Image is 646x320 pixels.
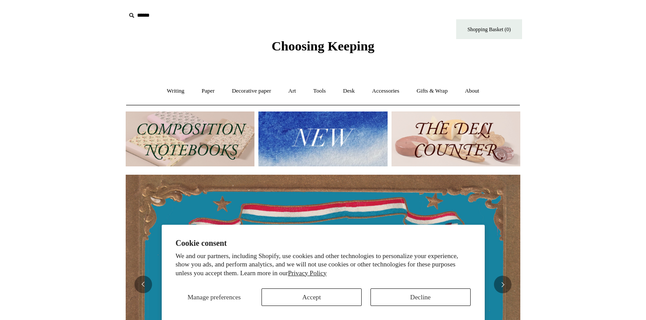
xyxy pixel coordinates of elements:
img: 202302 Composition ledgers.jpg__PID:69722ee6-fa44-49dd-a067-31375e5d54ec [126,111,254,166]
button: Next [494,276,512,293]
a: Shopping Basket (0) [456,19,522,39]
p: We and our partners, including Shopify, use cookies and other technologies to personalize your ex... [176,252,471,278]
a: Gifts & Wrap [409,79,456,103]
img: The Deli Counter [392,111,520,166]
span: Manage preferences [188,294,241,301]
img: New.jpg__PID:f73bdf93-380a-4a35-bcfe-7823039498e1 [258,111,387,166]
a: Choosing Keeping [272,46,374,52]
span: Choosing Keeping [272,39,374,53]
button: Accept [261,288,362,306]
a: Writing [159,79,192,103]
button: Manage preferences [175,288,253,306]
button: Decline [370,288,471,306]
button: Previous [134,276,152,293]
a: Desk [335,79,363,103]
a: Paper [194,79,223,103]
a: Privacy Policy [288,270,327,277]
a: Decorative paper [224,79,279,103]
a: Accessories [364,79,407,103]
h2: Cookie consent [176,239,471,248]
a: Tools [305,79,334,103]
a: Art [280,79,304,103]
a: About [457,79,487,103]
